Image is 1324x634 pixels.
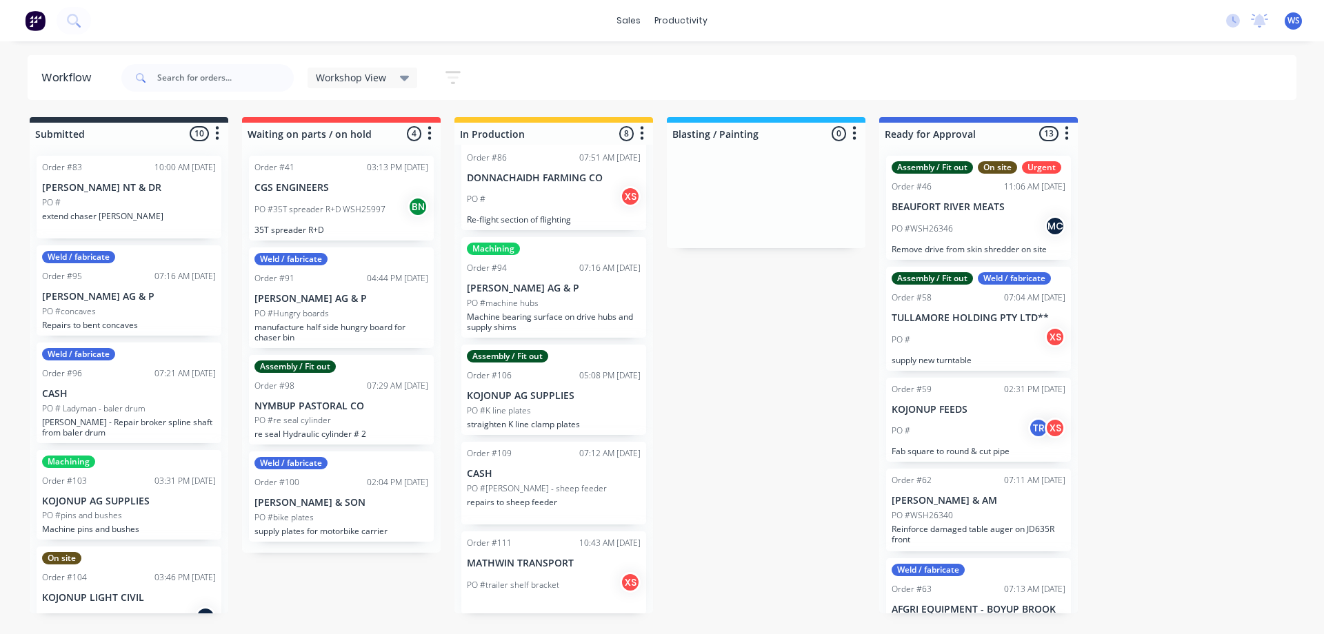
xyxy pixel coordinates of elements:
p: NYMBUP PASTORAL CO [254,400,428,412]
p: supply plates for motorbike carrier [254,526,428,536]
div: Order #59 [892,383,932,396]
div: Machining [467,243,520,255]
div: Assembly / Fit out [467,350,548,362]
div: Order #94 [467,262,507,274]
p: TULLAMORE HOLDING PTY LTD** [892,312,1065,324]
div: Weld / fabricate [254,253,328,265]
div: Weld / fabricate [254,457,328,469]
div: Order #106 [467,369,512,382]
p: Fab square to round & cut pipe [892,446,1065,456]
div: 07:16 AM [DATE] [579,262,641,274]
p: KOJONUP AG SUPPLIES [467,390,641,402]
p: PO # [467,193,485,205]
div: Order #10907:12 AM [DATE]CASHPO #[PERSON_NAME] - sheep feederrepairs to sheep feeder [461,442,646,524]
div: Weld / fabricateOrder #9607:21 AM [DATE]CASHPO # Ladyman - baler drum[PERSON_NAME] - Repair broke... [37,342,221,443]
p: CASH [467,468,641,480]
p: PO #[PERSON_NAME] - sheep feeder [467,482,607,495]
p: Re-flight section of flighting [467,214,641,225]
div: productivity [648,10,714,31]
p: [PERSON_NAME] - Repair broker spline shaft from baler drum [42,417,216,438]
div: Assembly / Fit outOrder #10605:08 PM [DATE]KOJONUP AG SUPPLIESPO #K line platesstraighten K line ... [461,345,646,435]
div: Urgent [1022,161,1061,174]
p: [PERSON_NAME] & SON [254,497,428,509]
div: 10:43 AM [DATE] [579,537,641,549]
div: Order #8607:51 AM [DATE]DONNACHAIDH FARMING COPO #XSRe-flight section of flighting [461,127,646,231]
p: DONNACHAIDH FARMING CO [467,172,641,184]
div: XS [620,572,641,593]
div: Order #63 [892,583,932,595]
img: Factory [25,10,46,31]
div: Order #46 [892,181,932,193]
div: MC [1045,216,1065,236]
div: Order #62 [892,474,932,487]
p: CASH [42,388,216,400]
p: Machine bearing surface on drive hubs and supply shims [467,311,641,332]
div: Order #100 [254,476,299,489]
p: [PERSON_NAME] NT & DR [42,182,216,194]
div: On site [978,161,1017,174]
div: 05:08 PM [DATE] [579,369,641,382]
div: XS [620,186,641,207]
div: Order #41 [254,161,294,174]
p: PO # Ladyman - baler drum [42,402,146,415]
p: AFGRI EQUIPMENT - BOYUP BROOK [892,604,1065,615]
p: [PERSON_NAME] AG & P [467,283,641,294]
div: Order #4103:13 PM [DATE]CGS ENGINEERSPO #35T spreader R+D WSH25997BN35T spreader R+D [249,156,434,241]
div: On site [42,552,81,564]
p: PO #WSH26346 [892,223,953,235]
div: Order #111 [467,537,512,549]
div: Weld / fabricateOrder #9104:44 PM [DATE][PERSON_NAME] AG & PPO #Hungry boardsmanufacture half sid... [249,247,434,348]
p: repairs to sheep feeder [467,497,641,507]
p: BEAUFORT RIVER MEATS [892,201,1065,213]
div: 11:06 AM [DATE] [1004,181,1065,193]
div: Weld / fabricate [42,348,115,360]
p: manufacture half side hungry board for chaser bin [254,322,428,342]
p: extend chaser [PERSON_NAME] [42,211,216,221]
div: Order #5902:31 PM [DATE]KOJONUP FEEDSPO #TRXSFab square to round & cut pipe [886,378,1071,462]
p: PO #concaves [42,305,96,318]
div: Order #96 [42,367,82,380]
div: 07:29 AM [DATE] [367,380,428,392]
p: PO #35T spreader R+D WSH25997 [254,203,385,216]
div: Weld / fabricateOrder #9507:16 AM [DATE][PERSON_NAME] AG & PPO #concavesRepairs to bent concaves [37,245,221,336]
p: [PERSON_NAME] & AM [892,495,1065,507]
div: Order #58 [892,292,932,304]
p: straighten K line clamp plates [467,419,641,429]
span: Workshop View [316,70,386,85]
div: MachiningOrder #9407:16 AM [DATE][PERSON_NAME] AG & PPO #machine hubsMachine bearing surface on d... [461,237,646,338]
div: Order #6207:11 AM [DATE][PERSON_NAME] & AMPO #WSH26340Reinforce damaged table auger on JD635R front [886,469,1071,551]
p: PO # [42,196,61,209]
div: 07:12 AM [DATE] [579,447,641,460]
input: Search for orders... [157,64,294,92]
span: WS [1287,14,1300,27]
div: 10:00 AM [DATE] [154,161,216,174]
p: KOJONUP AG SUPPLIES [42,495,216,507]
p: PO #Hungry boards [254,307,329,320]
p: re seal Hydraulic cylinder # 2 [254,429,428,439]
div: 07:04 AM [DATE] [1004,292,1065,304]
div: Weld / fabricate [978,272,1051,285]
p: PO # [892,334,910,346]
div: Order #8310:00 AM [DATE][PERSON_NAME] NT & DRPO #extend chaser [PERSON_NAME] [37,156,221,238]
div: TR [1028,418,1049,438]
div: Order #86 [467,152,507,164]
p: PO #machine hubs [467,297,539,309]
div: 07:13 AM [DATE] [1004,583,1065,595]
div: Machining [42,456,95,468]
div: 02:31 PM [DATE] [1004,383,1065,396]
p: PO #re seal cylinder [254,414,331,427]
div: Assembly / Fit out [254,360,336,373]
div: sales [610,10,648,31]
div: Order #109 [467,447,512,460]
div: Weld / fabricateOrder #10002:04 PM [DATE][PERSON_NAME] & SONPO #bike platessupply plates for moto... [249,451,434,542]
div: Assembly / Fit out [892,161,973,174]
div: Order #104 [42,571,87,584]
div: Order #83 [42,161,82,174]
div: 07:11 AM [DATE] [1004,474,1065,487]
div: XS [1045,418,1065,438]
p: KOJONUP FEEDS [892,404,1065,416]
p: MATHWIN TRANSPORT [467,558,641,569]
div: Order #95 [42,270,82,283]
p: PO #WSH26340 [892,509,953,522]
p: supply new turntable [892,355,1065,365]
